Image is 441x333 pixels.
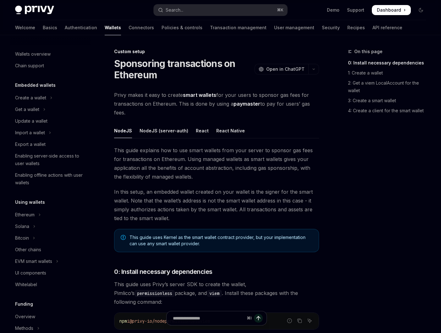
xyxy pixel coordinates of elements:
[15,223,29,230] div: Solana
[130,234,312,247] span: This guide uses Kernel as the smart wallet contract provider, but your implementation can use any...
[15,94,46,102] div: Create a wallet
[372,5,411,15] a: Dashboard
[10,169,91,188] a: Enabling offline actions with user wallets
[65,20,97,35] a: Authentication
[105,20,121,35] a: Wallets
[196,123,209,138] div: React
[183,92,216,98] strong: smart wallets
[10,311,91,322] a: Overview
[15,198,45,206] h5: Using wallets
[15,300,33,308] h5: Funding
[416,5,426,15] button: Toggle dark mode
[15,20,35,35] a: Welcome
[43,20,57,35] a: Basics
[10,115,91,127] a: Update a wallet
[377,7,401,13] span: Dashboard
[15,258,52,265] div: EVM smart wallets
[10,256,91,267] button: Toggle EVM smart wallets section
[10,279,91,290] a: Whitelabel
[254,314,263,323] button: Send message
[234,101,260,107] a: paymaster
[10,150,91,169] a: Enabling server-side access to user wallets
[15,129,45,136] div: Import a wallet
[114,146,319,181] span: This guide explains how to use smart wallets from your server to sponsor gas fees for transaction...
[347,20,365,35] a: Recipes
[15,246,41,253] div: Other chains
[15,6,54,14] img: dark logo
[10,221,91,232] button: Toggle Solana section
[10,244,91,255] a: Other chains
[114,123,132,138] div: NodeJS
[129,20,154,35] a: Connectors
[10,60,91,71] a: Chain support
[15,234,29,242] div: Bitcoin
[121,235,126,240] svg: Note
[255,64,308,75] button: Open in ChatGPT
[348,68,431,78] a: 1: Create a wallet
[10,267,91,279] a: UI components
[114,58,252,80] h1: Sponsoring transactions on Ethereum
[10,232,91,244] button: Toggle Bitcoin section
[166,6,183,14] div: Search...
[173,311,244,325] input: Ask a question...
[162,20,202,35] a: Policies & controls
[348,58,431,68] a: 0: Install necessary dependencies
[277,8,284,13] span: ⌘ K
[114,187,319,223] span: In this setup, an embedded wallet created on your wallet is the signer for the smart wallet. Note...
[114,280,319,306] span: This guide uses Privy’s server SDK to create the wallet, Pimlico’s package, and . Install these p...
[15,269,46,277] div: UI components
[114,48,319,55] div: Custom setup
[372,20,402,35] a: API reference
[210,20,267,35] a: Transaction management
[10,48,91,60] a: Wallets overview
[322,20,340,35] a: Security
[207,290,222,297] code: viem
[15,313,35,320] div: Overview
[15,50,51,58] div: Wallets overview
[15,211,35,219] div: Ethereum
[10,104,91,115] button: Toggle Get a wallet section
[114,267,212,276] span: 0: Install necessary dependencies
[354,48,383,55] span: On this page
[348,106,431,116] a: 4: Create a client for the smart wallet
[15,281,37,288] div: Whitelabel
[266,66,305,72] span: Open in ChatGPT
[15,171,87,186] div: Enabling offline actions with user wallets
[216,123,245,138] div: React Native
[348,96,431,106] a: 3: Create a smart wallet
[10,139,91,150] a: Export a wallet
[15,325,33,332] div: Methods
[15,62,44,69] div: Chain support
[274,20,314,35] a: User management
[15,117,47,125] div: Update a wallet
[327,7,339,13] a: Demo
[348,78,431,96] a: 2: Get a viem LocalAccount for the wallet
[135,290,175,297] code: permissionless
[114,91,319,117] span: Privy makes it easy to create for your users to sponsor gas fees for transactions on Ethereum. Th...
[10,92,91,103] button: Toggle Create a wallet section
[140,123,188,138] div: NodeJS (server-auth)
[15,81,56,89] h5: Embedded wallets
[15,152,87,167] div: Enabling server-side access to user wallets
[10,209,91,220] button: Toggle Ethereum section
[15,106,39,113] div: Get a wallet
[154,4,287,16] button: Open search
[15,141,46,148] div: Export a wallet
[347,7,364,13] a: Support
[10,127,91,138] button: Toggle Import a wallet section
